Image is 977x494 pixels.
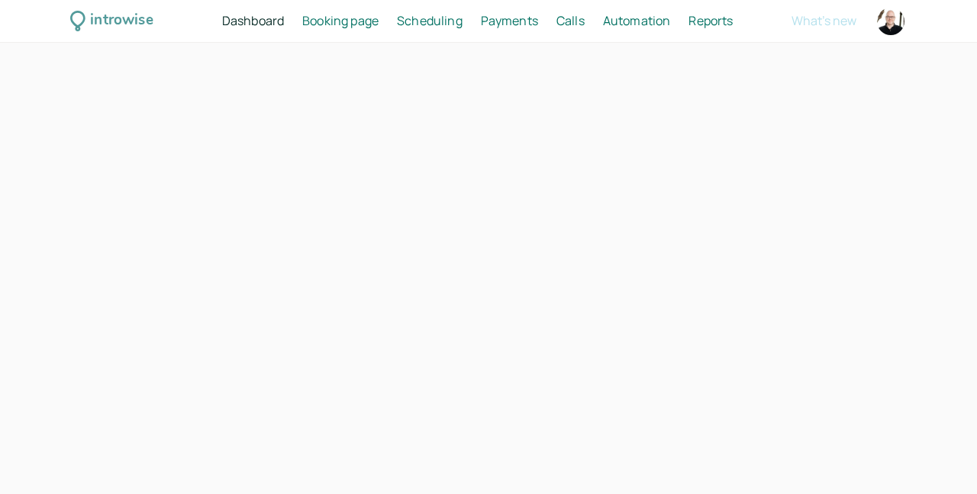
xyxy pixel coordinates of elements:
[90,9,153,33] div: introwise
[792,14,856,27] button: What's new
[397,11,463,31] a: Scheduling
[397,12,463,29] span: Scheduling
[222,12,284,29] span: Dashboard
[556,12,585,29] span: Calls
[603,12,671,29] span: Automation
[481,11,538,31] a: Payments
[70,9,153,33] a: introwise
[556,11,585,31] a: Calls
[302,12,379,29] span: Booking page
[603,11,671,31] a: Automation
[792,12,856,29] span: What's new
[688,12,733,29] span: Reports
[481,12,538,29] span: Payments
[222,11,284,31] a: Dashboard
[302,11,379,31] a: Booking page
[688,11,733,31] a: Reports
[875,5,907,37] a: Account
[901,421,977,494] iframe: Chat Widget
